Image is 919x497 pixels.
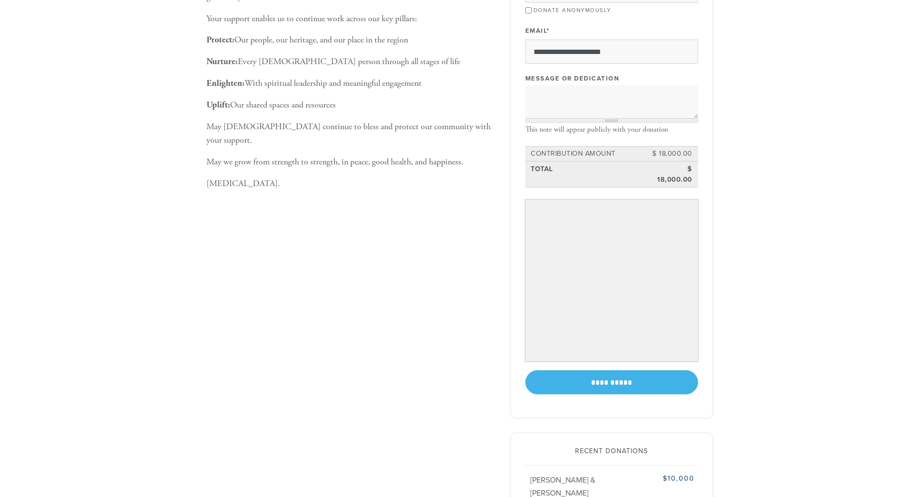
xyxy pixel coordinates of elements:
[206,33,496,47] p: Our people, our heritage, and our place in the region
[206,155,496,169] p: May we grow from strength to strength, in peace, good health, and happiness.
[529,162,650,186] td: Total
[534,7,611,13] label: Donate Anonymously
[206,177,496,191] p: [MEDICAL_DATA].
[206,56,238,67] b: Nurture:
[206,78,245,89] b: Enlighten:
[206,99,230,110] b: Uplift:
[637,473,694,484] div: $10,000
[525,27,550,35] label: Email
[206,120,496,148] p: May [DEMOGRAPHIC_DATA] continue to bless and protect our community with your support.
[650,162,694,186] td: $ 18,000.00
[206,77,496,91] p: With spiritual leadership and meaningful engagement
[525,447,698,456] h2: Recent Donations
[547,27,550,35] span: This field is required.
[206,98,496,112] p: Our shared spaces and resources
[525,125,698,134] div: This note will appear publicly with your donation
[525,74,619,83] label: Message or dedication
[527,201,696,360] iframe: Secure payment input frame
[650,147,694,161] td: $ 18,000.00
[529,147,650,161] td: Contribution Amount
[206,34,234,45] b: Protect:
[206,55,496,69] p: Every [DEMOGRAPHIC_DATA] person through all stages of life
[206,12,496,26] p: Your support enables us to continue work across our key pillars:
